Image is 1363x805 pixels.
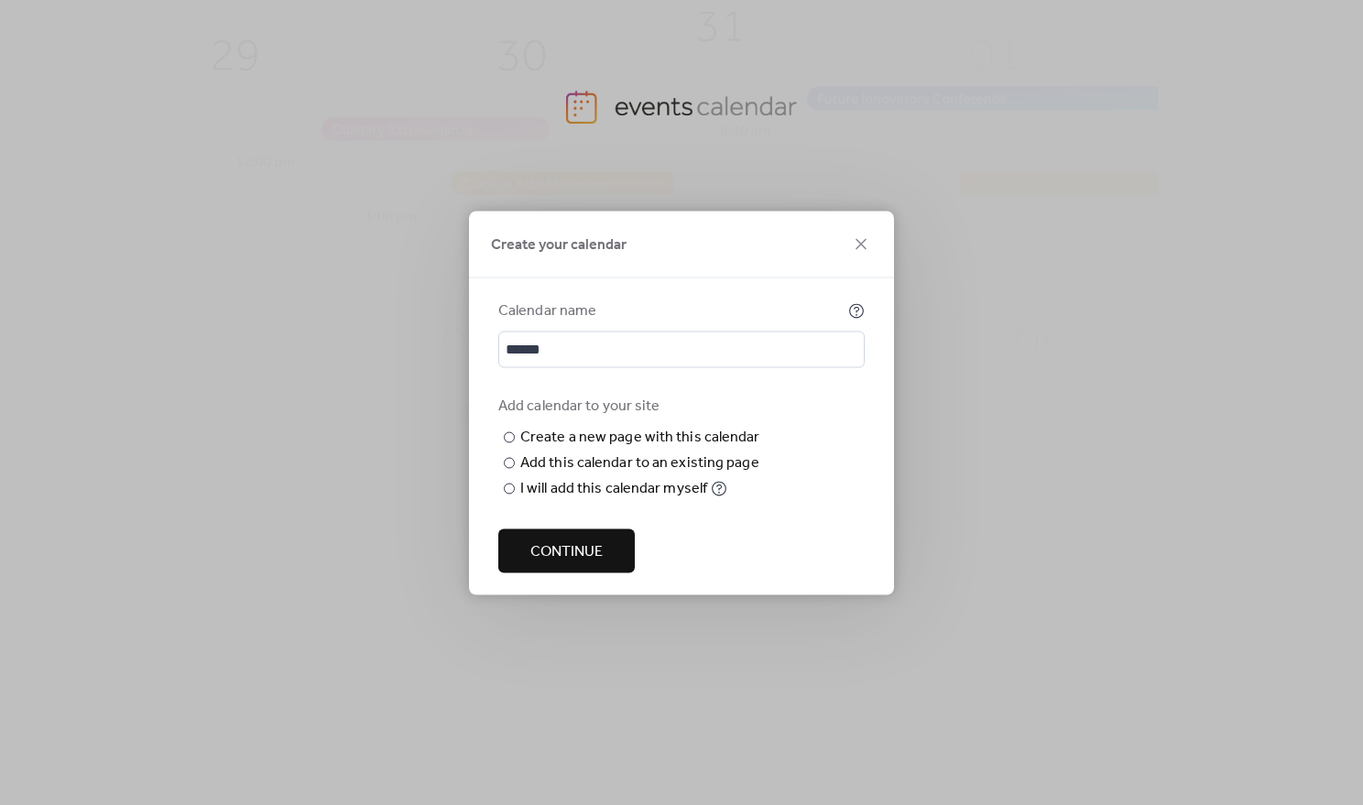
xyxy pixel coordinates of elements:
button: Continue [498,528,635,572]
div: I will add this calendar myself [520,477,707,499]
div: Add this calendar to an existing page [520,451,759,473]
span: Continue [530,540,603,562]
div: Calendar name [498,299,845,321]
div: Create a new page with this calendar [520,426,760,448]
div: Add calendar to your site [498,395,861,417]
span: Create your calendar [491,234,627,256]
